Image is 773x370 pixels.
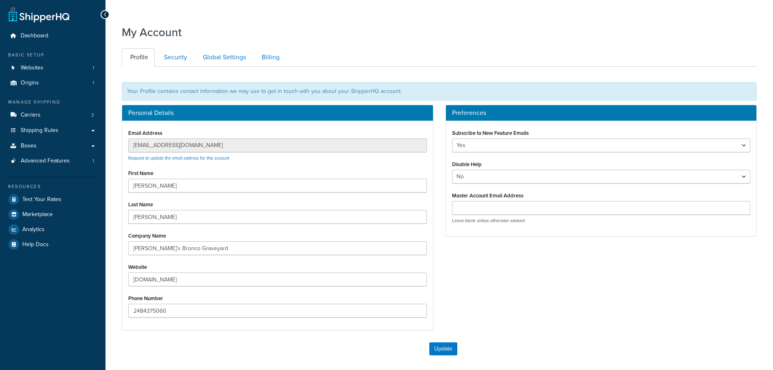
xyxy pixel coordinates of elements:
[128,170,153,176] label: First Name
[155,48,194,67] a: Security
[128,130,162,136] label: Email Address
[452,109,751,117] h3: Preferences
[122,82,757,101] div: Your Profile contains contact information we may use to get in touch with you about your ShipperH...
[91,112,94,119] span: 2
[452,130,529,136] label: Subscribe to New Feature Emails
[128,201,153,208] label: Last Name
[21,143,37,149] span: Boxes
[6,108,99,123] a: Carriers 2
[128,264,147,270] label: Website
[6,154,99,169] li: Advanced Features
[6,138,99,154] a: Boxes
[128,295,163,301] label: Phone Number
[452,218,751,224] p: Leave blank unless otherwise advised
[128,155,229,161] a: Request to update the email address for this account
[128,233,166,239] label: Company Name
[6,183,99,190] div: Resources
[122,24,182,40] h1: My Account
[452,161,482,167] label: Disable Help
[6,61,99,76] li: Websites
[6,207,99,222] a: Marketplace
[253,48,286,67] a: Billing
[22,211,53,218] span: Marketplace
[6,123,99,138] a: Shipping Rules
[22,226,45,233] span: Analytics
[93,65,94,71] span: 1
[429,342,457,355] button: Update
[6,222,99,237] a: Analytics
[6,76,99,91] li: Origins
[21,32,48,39] span: Dashboard
[6,237,99,252] a: Help Docs
[22,241,49,248] span: Help Docs
[21,65,43,71] span: Websites
[6,61,99,76] a: Websites 1
[93,80,94,87] span: 1
[122,48,155,67] a: Profile
[6,52,99,58] div: Basic Setup
[452,193,523,199] label: Master Account Email Address
[9,6,69,22] a: ShipperHQ Home
[6,192,99,207] a: Test Your Rates
[21,127,58,134] span: Shipping Rules
[21,158,70,164] span: Advanced Features
[6,154,99,169] a: Advanced Features 1
[194,48,252,67] a: Global Settings
[6,108,99,123] li: Carriers
[21,80,39,87] span: Origins
[6,28,99,43] a: Dashboard
[6,76,99,91] a: Origins 1
[6,99,99,106] div: Manage Shipping
[22,196,61,203] span: Test Your Rates
[21,112,41,119] span: Carriers
[128,109,427,117] h3: Personal Details
[93,158,94,164] span: 1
